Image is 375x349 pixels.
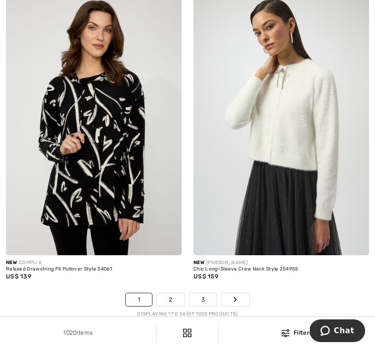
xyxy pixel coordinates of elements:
[189,293,217,306] a: 3
[225,328,369,337] div: Filters
[281,329,290,337] img: Filters
[6,260,17,266] span: New
[126,293,152,306] a: 1
[6,267,182,272] div: Relaxed Drawstring Fit Pullover Style 34061
[157,293,184,306] a: 2
[310,319,365,344] iframe: Opens a widget where you can chat to one of our agents
[6,259,182,267] div: COMPLI K
[63,329,76,336] span: 1020
[193,273,218,280] span: US$ 159
[193,259,369,267] div: [PERSON_NAME]
[193,260,204,266] span: New
[193,267,369,272] div: Chic Long-Sleeve Crew Neck Style 254955
[183,329,191,337] img: Filters
[6,273,31,280] span: US$ 139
